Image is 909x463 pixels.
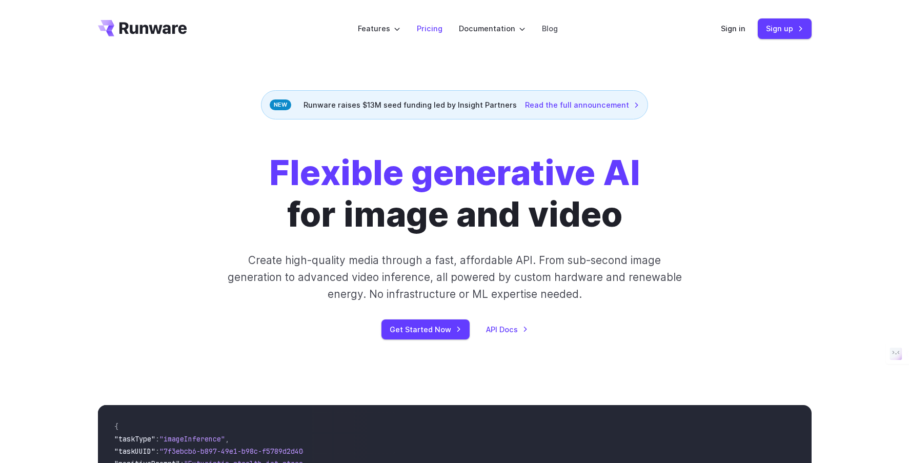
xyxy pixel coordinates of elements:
span: , [225,434,229,444]
span: "taskType" [114,434,155,444]
h1: for image and video [269,152,640,235]
a: Sign up [758,18,812,38]
a: Go to / [98,20,187,36]
span: "imageInference" [159,434,225,444]
div: Runware raises $13M seed funding led by Insight Partners [261,90,648,119]
a: Blog [542,23,558,34]
p: Create high-quality media through a fast, affordable API. From sub-second image generation to adv... [226,252,683,303]
a: Sign in [721,23,745,34]
label: Documentation [459,23,526,34]
label: Features [358,23,400,34]
span: "7f3ebcb6-b897-49e1-b98c-f5789d2d40d7" [159,447,315,456]
span: : [155,447,159,456]
span: { [114,422,118,431]
span: "taskUUID" [114,447,155,456]
a: Read the full announcement [525,99,639,111]
span: : [155,434,159,444]
a: Pricing [417,23,442,34]
a: Get Started Now [381,319,470,339]
strong: Flexible generative AI [269,152,640,193]
a: API Docs [486,324,528,335]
